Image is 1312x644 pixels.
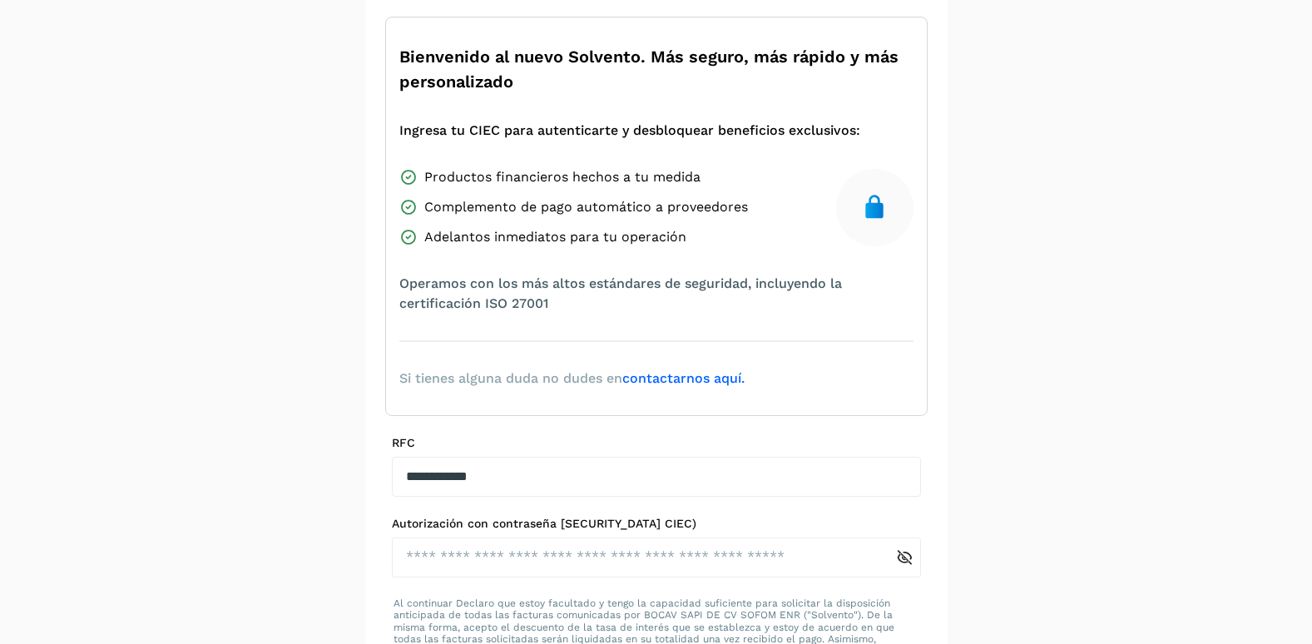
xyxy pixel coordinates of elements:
span: Ingresa tu CIEC para autenticarte y desbloquear beneficios exclusivos: [399,121,860,141]
img: secure [861,194,888,220]
label: RFC [392,436,921,450]
span: Adelantos inmediatos para tu operación [424,227,686,247]
span: Operamos con los más altos estándares de seguridad, incluyendo la certificación ISO 27001 [399,274,913,314]
span: Bienvenido al nuevo Solvento. Más seguro, más rápido y más personalizado [399,44,913,94]
span: Si tienes alguna duda no dudes en [399,369,745,389]
a: contactarnos aquí. [622,370,745,386]
span: Complemento de pago automático a proveedores [424,197,748,217]
label: Autorización con contraseña [SECURITY_DATA] CIEC) [392,517,921,531]
span: Productos financieros hechos a tu medida [424,167,701,187]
